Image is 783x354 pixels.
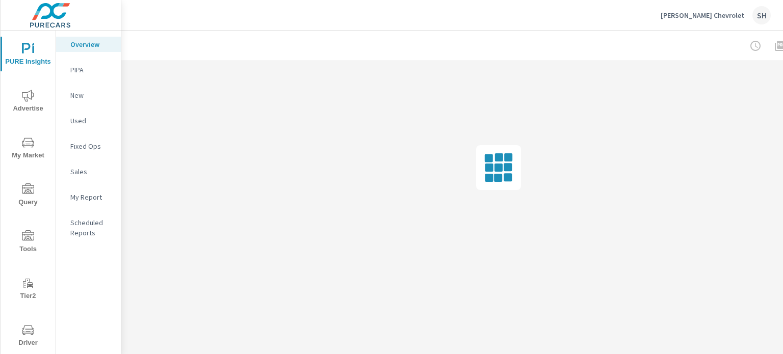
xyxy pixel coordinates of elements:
[661,11,744,20] p: [PERSON_NAME] Chevrolet
[70,65,113,75] p: PIPA
[56,113,121,128] div: Used
[56,88,121,103] div: New
[70,167,113,177] p: Sales
[70,192,113,202] p: My Report
[56,139,121,154] div: Fixed Ops
[56,189,121,205] div: My Report
[70,39,113,49] p: Overview
[4,183,53,208] span: Query
[70,141,113,151] p: Fixed Ops
[4,277,53,302] span: Tier2
[4,230,53,255] span: Tools
[4,137,53,161] span: My Market
[56,37,121,52] div: Overview
[56,215,121,240] div: Scheduled Reports
[56,164,121,179] div: Sales
[56,62,121,77] div: PIPA
[4,324,53,349] span: Driver
[70,116,113,126] p: Used
[4,90,53,115] span: Advertise
[70,217,113,238] p: Scheduled Reports
[752,6,771,24] div: SH
[4,43,53,68] span: PURE Insights
[70,90,113,100] p: New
